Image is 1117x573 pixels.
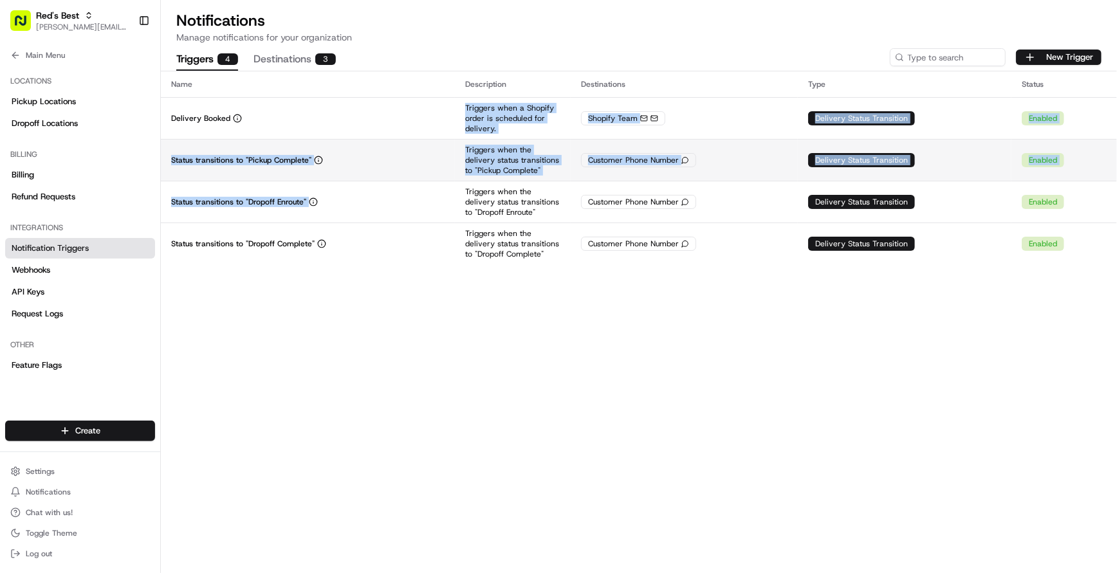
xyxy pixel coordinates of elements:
[12,191,75,203] span: Refund Requests
[176,49,238,71] button: Triggers
[171,113,230,123] p: Delivery Booked
[315,53,336,65] div: 3
[26,528,77,538] span: Toggle Theme
[171,197,306,207] p: Status transitions to "Dropoff Enroute"
[1022,79,1107,89] div: Status
[465,145,560,176] p: Triggers when the delivery status transitions to "Pickup Complete"
[5,113,155,134] a: Dropoff Locations
[122,186,207,199] span: API Documentation
[1016,50,1102,65] button: New Trigger
[26,50,65,60] span: Main Menu
[12,169,34,181] span: Billing
[13,13,39,39] img: Nash
[581,79,788,89] div: Destinations
[808,79,1001,89] div: Type
[217,53,238,65] div: 4
[219,127,234,142] button: Start new chat
[176,31,1102,44] p: Manage notifications for your organization
[26,487,71,497] span: Notifications
[5,71,155,91] div: Locations
[36,22,128,32] button: [PERSON_NAME][EMAIL_ADDRESS][DOMAIN_NAME]
[13,123,36,146] img: 1736555255976-a54dd68f-1ca7-489b-9aae-adbdc363a1c4
[26,186,98,199] span: Knowledge Base
[5,238,155,259] a: Notification Triggers
[254,49,336,71] button: Destinations
[176,10,1102,31] h1: Notifications
[12,264,50,276] span: Webhooks
[12,118,78,129] span: Dropoff Locations
[5,144,155,165] div: Billing
[5,186,155,207] a: Refund Requests
[808,237,915,251] div: Delivery Status Transition
[26,549,52,559] span: Log out
[465,103,560,134] p: Triggers when a Shopify order is scheduled for delivery.
[12,96,76,107] span: Pickup Locations
[581,237,696,251] div: Customer Phone Number
[5,524,155,542] button: Toggle Theme
[26,507,73,518] span: Chat with us!
[5,421,155,441] button: Create
[5,165,155,185] a: Billing
[75,425,100,437] span: Create
[109,188,119,198] div: 💻
[91,217,156,228] a: Powered byPylon
[5,355,155,376] a: Feature Flags
[808,195,915,209] div: Delivery Status Transition
[13,188,23,198] div: 📗
[5,304,155,324] a: Request Logs
[5,46,155,64] button: Main Menu
[5,334,155,355] div: Other
[171,239,315,249] p: Status transitions to "Dropoff Complete"
[465,186,560,217] p: Triggers when the delivery status transitions to "Dropoff Enroute"
[5,260,155,280] a: Webhooks
[12,286,44,298] span: API Keys
[44,136,163,146] div: We're available if you need us!
[26,466,55,477] span: Settings
[581,195,696,209] div: Customer Phone Number
[581,111,665,125] div: Shopify Team
[5,483,155,501] button: Notifications
[5,462,155,480] button: Settings
[13,51,234,72] p: Welcome 👋
[808,153,915,167] div: Delivery Status Transition
[12,242,89,254] span: Notification Triggers
[5,545,155,563] button: Log out
[12,308,63,320] span: Request Logs
[808,111,915,125] div: Delivery Status Transition
[581,153,696,167] div: Customer Phone Number
[465,79,560,89] div: Description
[5,504,155,522] button: Chat with us!
[128,218,156,228] span: Pylon
[1022,195,1064,209] div: Enabled
[5,217,155,238] div: Integrations
[104,181,212,205] a: 💻API Documentation
[5,91,155,112] a: Pickup Locations
[5,282,155,302] a: API Keys
[12,359,62,371] span: Feature Flags
[465,228,560,259] p: Triggers when the delivery status transitions to "Dropoff Complete"
[1022,237,1064,251] div: Enabled
[1022,111,1064,125] div: Enabled
[890,48,1006,66] input: Type to search
[171,79,445,89] div: Name
[5,5,133,36] button: Red's Best[PERSON_NAME][EMAIL_ADDRESS][DOMAIN_NAME]
[36,9,79,22] button: Red's Best
[44,123,211,136] div: Start new chat
[171,155,311,165] p: Status transitions to "Pickup Complete"
[1022,153,1064,167] div: Enabled
[8,181,104,205] a: 📗Knowledge Base
[33,83,212,96] input: Clear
